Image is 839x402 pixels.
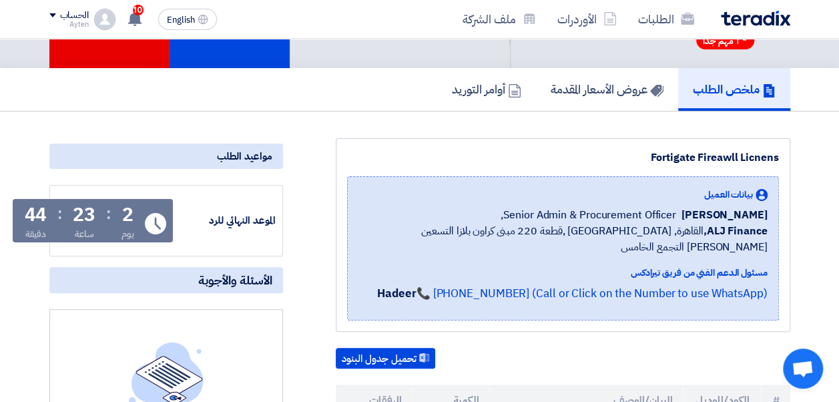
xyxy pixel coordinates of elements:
[501,207,676,223] span: Senior Admin & Procurement Officer,
[703,35,734,47] span: مهم جدا
[452,81,521,97] h5: أوامر التوريد
[452,3,547,35] a: ملف الشركة
[60,10,89,21] div: الحساب
[783,349,823,389] div: Open chat
[106,202,111,226] div: :
[704,188,753,202] span: بيانات العميل
[347,150,779,166] div: Fortigate Fireawll Licnens
[49,144,283,169] div: مواعيد الطلب
[158,9,217,30] button: English
[57,202,62,226] div: :
[551,81,663,97] h5: عروض الأسعار المقدمة
[704,223,768,239] b: ALJ Finance,
[681,207,768,223] span: [PERSON_NAME]
[25,206,47,224] div: 44
[377,285,416,302] strong: Hadeer
[627,3,705,35] a: الطلبات
[75,227,94,241] div: ساعة
[176,213,276,228] div: الموعد النهائي للرد
[536,68,678,111] a: عروض الأسعار المقدمة
[358,223,768,255] span: القاهرة, [GEOGRAPHIC_DATA] ,قطعة 220 مبنى كراون بلازا التسعين [PERSON_NAME] التجمع الخامس
[133,5,144,15] span: 10
[678,68,790,111] a: ملخص الطلب
[358,266,768,280] div: مسئول الدعم الفني من فريق تيرادكس
[437,68,536,111] a: أوامر التوريد
[198,272,272,288] span: الأسئلة والأجوبة
[336,348,435,369] button: تحميل جدول البنود
[693,81,776,97] h5: ملخص الطلب
[73,206,95,224] div: 23
[416,285,768,302] a: 📞 [PHONE_NUMBER] (Call or Click on the Number to use WhatsApp)
[122,206,133,224] div: 2
[547,3,627,35] a: الأوردرات
[121,227,134,241] div: يوم
[94,9,115,30] img: profile_test.png
[25,227,46,241] div: دقيقة
[49,21,89,28] div: Ayten
[721,11,790,26] img: Teradix logo
[167,15,195,25] span: English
